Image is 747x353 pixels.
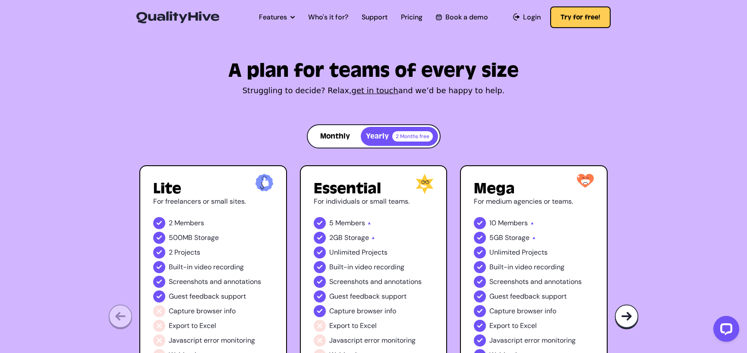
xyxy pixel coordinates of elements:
span: Built-in video recording [329,262,404,272]
img: QualityHive - Bug Tracking Tool [136,11,219,23]
span: Storage [344,233,369,243]
p: For medium agencies or teams. [474,196,594,207]
span: 2 Months free [392,131,433,142]
span: 2GB [329,233,343,243]
a: Features [259,12,295,22]
a: Who's it for? [308,12,348,22]
span: Unlimited [329,247,360,258]
button: Yearly [361,127,438,146]
span: ▲ [367,218,372,228]
a: get in touch [352,86,398,95]
span: Javascript error monitoring [329,335,416,346]
span: Projects [362,247,388,258]
span: Screenshots and annotations [489,277,582,287]
span: 500MB [169,233,192,243]
span: Login [523,12,541,22]
span: 5GB [489,233,503,243]
span: 2 [169,218,173,228]
span: Built-in video recording [169,262,244,272]
span: Export to Excel [329,321,377,331]
span: Export to Excel [489,321,537,331]
span: ▲ [530,218,534,228]
p: For freelancers or small sites. [153,196,273,207]
span: 2 [169,247,173,258]
p: Struggling to decide? Relax, and we’d be happy to help. [139,85,608,97]
span: Guest feedback support [489,291,567,302]
a: Book a demo [436,12,488,22]
span: Projects [522,247,548,258]
span: Capture browser info [489,306,556,316]
span: Storage [505,233,530,243]
button: Try for free! [550,6,611,28]
span: Members [335,218,365,228]
span: Members [498,218,528,228]
span: Screenshots and annotations [169,277,261,287]
iframe: LiveChat chat widget [706,312,743,349]
span: Built-in video recording [489,262,564,272]
h2: Lite [153,181,273,196]
span: Unlimited [489,247,520,258]
img: Book a QualityHive Demo [436,14,441,20]
span: 10 [489,218,496,228]
span: 5 [329,218,334,228]
h2: Mega [474,181,594,196]
span: ▲ [371,233,375,243]
span: Storage [194,233,219,243]
span: Capture browser info [329,306,396,316]
a: Support [362,12,388,22]
span: Screenshots and annotations [329,277,422,287]
h2: Essential [314,181,434,196]
button: Monthly [309,127,361,146]
span: Projects [174,247,200,258]
img: Bug tracking tool [615,304,639,330]
span: Javascript error monitoring [489,335,576,346]
span: Guest feedback support [169,291,246,302]
p: For individuals or small teams. [314,196,434,207]
a: Login [513,12,541,22]
span: Guest feedback support [329,291,407,302]
span: Javascript error monitoring [169,335,255,346]
h1: A plan for teams of every size [139,63,608,79]
span: ▲ [532,233,536,243]
span: Export to Excel [169,321,216,331]
span: Capture browser info [169,306,236,316]
a: Pricing [401,12,422,22]
span: Members [174,218,204,228]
